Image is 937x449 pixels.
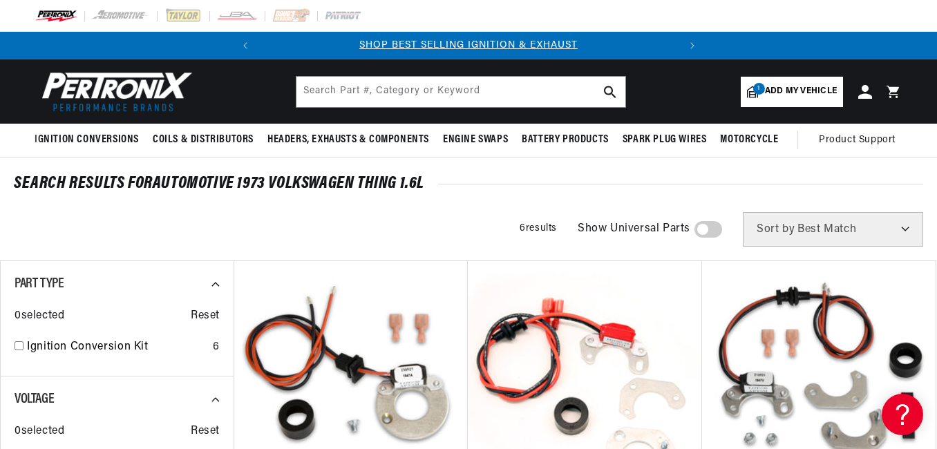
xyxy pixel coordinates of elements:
span: Battery Products [522,133,609,147]
span: Spark Plug Wires [623,133,707,147]
select: Sort by [743,212,923,247]
span: Ignition Conversions [35,133,139,147]
a: SHOP BEST SELLING IGNITION & EXHAUST [359,40,578,50]
span: 0 selected [15,307,64,325]
span: Voltage [15,392,54,406]
div: 1 of 2 [259,38,679,53]
a: 1Add my vehicle [741,77,843,107]
div: 6 [213,338,220,356]
span: 6 results [520,223,557,233]
span: Reset [191,423,220,441]
summary: Battery Products [515,124,616,156]
div: SEARCH RESULTS FOR Automotive 1973 Volkswagen Thing 1.6L [14,177,923,191]
button: search button [595,77,625,107]
span: Headers, Exhausts & Components [267,133,429,147]
span: 0 selected [15,423,64,441]
summary: Headers, Exhausts & Components [261,124,436,156]
summary: Engine Swaps [436,124,515,156]
button: Translation missing: en.sections.announcements.previous_announcement [231,32,259,59]
summary: Spark Plug Wires [616,124,714,156]
span: Engine Swaps [443,133,508,147]
span: Motorcycle [720,133,778,147]
button: Translation missing: en.sections.announcements.next_announcement [679,32,706,59]
a: Ignition Conversion Kit [27,338,207,356]
img: Pertronix [35,68,193,115]
summary: Product Support [819,124,902,157]
span: Add my vehicle [765,85,837,98]
span: Product Support [819,133,896,148]
div: Announcement [259,38,679,53]
input: Search Part #, Category or Keyword [296,77,625,107]
span: Sort by [757,224,795,235]
span: Part Type [15,277,64,291]
summary: Motorcycle [713,124,785,156]
span: Show Universal Parts [578,220,690,238]
summary: Ignition Conversions [35,124,146,156]
span: Reset [191,307,220,325]
summary: Coils & Distributors [146,124,261,156]
span: Coils & Distributors [153,133,254,147]
span: 1 [753,83,765,95]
